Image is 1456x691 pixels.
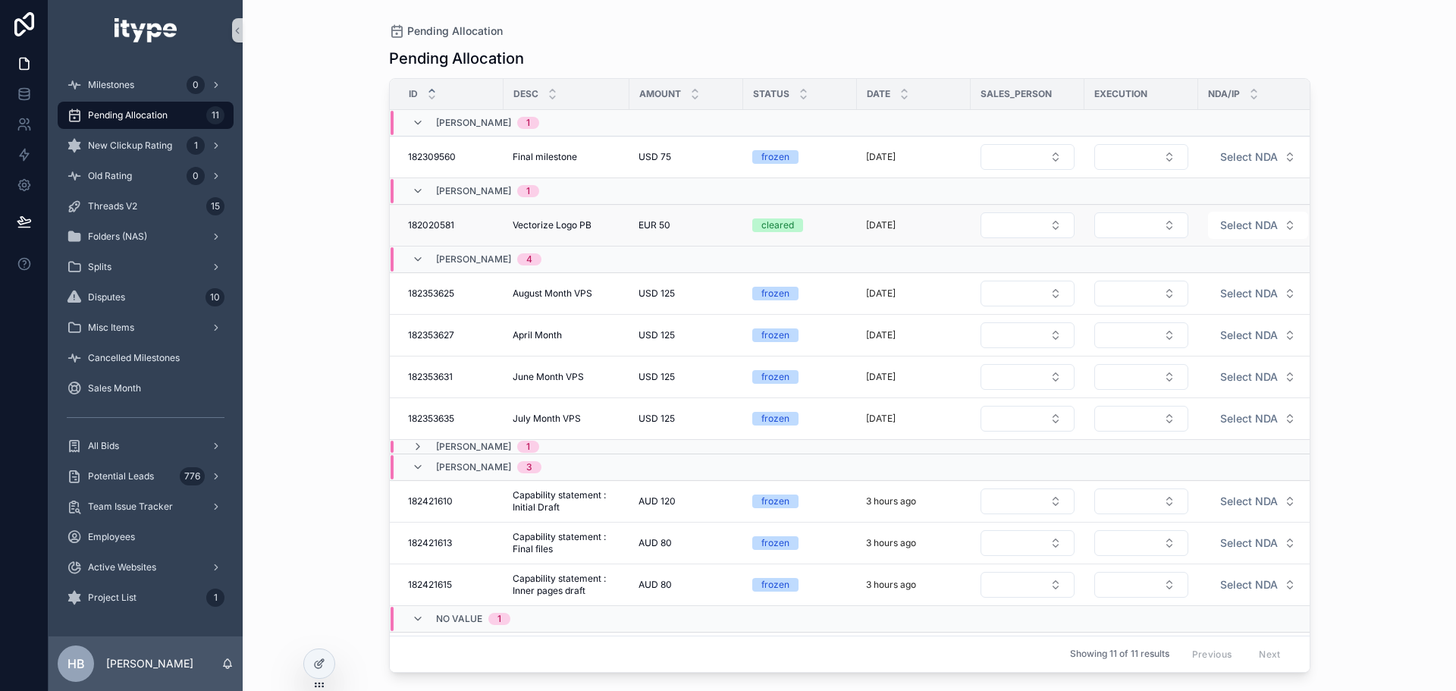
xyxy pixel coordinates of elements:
span: Date [867,88,890,100]
button: Select Button [981,144,1075,170]
a: Select Button [1207,529,1309,558]
button: Select Button [1094,322,1188,348]
p: 3 hours ago [866,579,916,591]
a: Disputes10 [58,284,234,311]
span: [PERSON_NAME] [436,185,511,197]
a: Select Button [1207,404,1309,433]
span: Select NDA [1220,369,1278,385]
span: EUR 50 [639,219,670,231]
span: Pending Allocation [407,24,503,39]
div: 1 [526,441,530,453]
span: July Month VPS [513,413,581,425]
a: All Bids [58,432,234,460]
span: Project List [88,592,136,604]
a: 182353627 [408,329,494,341]
button: Select Button [1208,405,1308,432]
a: frozen [752,412,848,426]
span: 182421613 [408,537,452,549]
span: [PERSON_NAME] [436,441,511,453]
div: 1 [526,185,530,197]
a: USD 125 [639,287,734,300]
div: 3 [526,461,532,473]
a: New Clickup Rating1 [58,132,234,159]
span: August Month VPS [513,287,592,300]
p: [DATE] [866,287,896,300]
span: USD 125 [639,287,675,300]
a: Select Button [1094,212,1189,239]
span: Sales_Person [981,88,1052,100]
span: 182421615 [408,579,452,591]
a: July Month VPS [513,413,620,425]
button: Select Button [981,322,1075,348]
span: [PERSON_NAME] [436,253,511,265]
a: frozen [752,328,848,342]
span: Final milestone [513,151,577,163]
p: [DATE] [866,219,896,231]
a: 182020581 [408,219,494,231]
a: Sales Month [58,375,234,402]
a: Pending Allocation [389,24,503,39]
span: Showing 11 of 11 results [1070,649,1169,661]
a: [DATE] [866,329,962,341]
a: 3 hours ago [866,537,962,549]
button: Select Button [981,212,1075,238]
a: June Month VPS [513,371,620,383]
a: Select Button [1094,143,1189,171]
span: Select NDA [1220,577,1278,592]
a: USD 125 [639,329,734,341]
a: 3 hours ago [866,495,962,507]
a: Select Button [1094,363,1189,391]
div: 11 [206,106,224,124]
h1: Pending Allocation [389,48,524,69]
span: AUD 80 [639,579,672,591]
span: USD 125 [639,413,675,425]
span: Select NDA [1220,328,1278,343]
span: HB [67,655,85,673]
a: EUR 50 [639,219,734,231]
a: Select Button [1207,363,1309,391]
span: 182353625 [408,287,454,300]
a: [DATE] [866,371,962,383]
a: frozen [752,578,848,592]
div: 776 [180,467,205,485]
span: Capability statement : Inner pages draft [513,573,620,597]
div: 10 [206,288,224,306]
a: August Month VPS [513,287,620,300]
span: Team Issue Tracker [88,501,173,513]
a: Capability statement : Final files [513,531,620,555]
p: 3 hours ago [866,495,916,507]
div: 1 [497,613,501,625]
a: 182353625 [408,287,494,300]
a: 3 hours ago [866,579,962,591]
span: Select NDA [1220,411,1278,426]
a: Final milestone [513,151,620,163]
div: 1 [187,137,205,155]
button: Select Button [1094,364,1188,390]
a: Select Button [1207,211,1309,240]
span: Milestones [88,79,134,91]
button: Select Button [1208,143,1308,171]
span: Desc [513,88,538,100]
button: Select Button [981,530,1075,556]
div: 4 [526,253,532,265]
button: Select Button [1094,406,1188,432]
a: 182421615 [408,579,494,591]
span: Employees [88,531,135,543]
a: Cancelled Milestones [58,344,234,372]
span: No value [436,613,482,625]
span: Select NDA [1220,494,1278,509]
span: 182353627 [408,329,454,341]
span: Execution [1094,88,1147,100]
span: USD 75 [639,151,671,163]
span: AUD 120 [639,495,676,507]
a: [DATE] [866,413,962,425]
a: Threads V215 [58,193,234,220]
button: Select Button [1094,530,1188,556]
a: Folders (NAS) [58,223,234,250]
div: 0 [187,76,205,94]
button: Select Button [1094,212,1188,238]
a: Select Button [980,322,1075,349]
span: 182309560 [408,151,456,163]
span: Pending Allocation [88,109,168,121]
